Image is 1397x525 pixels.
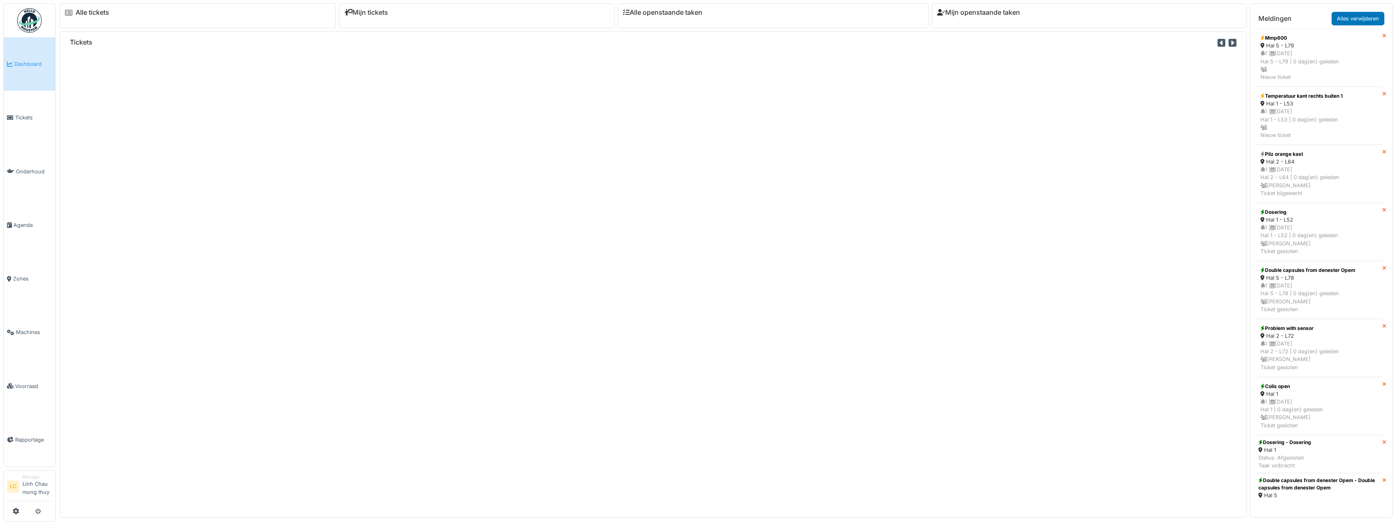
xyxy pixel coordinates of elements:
div: Hal 5 - L79 [1260,42,1377,49]
div: Hal 1 - L52 [1260,216,1377,224]
a: Mijn tickets [344,9,388,16]
div: Dosering - Dosering [1258,439,1311,446]
span: Onderhoud [16,168,52,175]
div: Hal 1 [1260,390,1377,398]
div: Double capsules from denester Opem [1260,267,1377,274]
a: Temperatuur kant rechts buiten 1 Hal 1 - L53 1 |[DATE]Hal 1 - L53 | 0 dag(en) geleden Nieuw ticket [1255,87,1382,145]
a: Double capsules from denester Opem - Double capsules from denester Opem Hal 5 Status: AfgeslotenT... [1255,473,1382,519]
div: 1 | [DATE] Hal 5 - L78 | 0 dag(en) geleden [PERSON_NAME] Ticket gesloten [1260,282,1377,313]
span: Dashboard [14,60,52,68]
h6: Meldingen [1258,15,1292,22]
span: Voorraad [15,382,52,390]
span: Agenda [13,221,52,229]
div: Hal 1 - L53 [1260,100,1377,108]
div: 1 | [DATE] Hal 1 | 0 dag(en) geleden [PERSON_NAME] Ticket gesloten [1260,398,1377,429]
div: Hal 2 - L64 [1260,158,1377,166]
h6: Tickets [70,38,92,46]
a: Machines [4,305,55,359]
div: Mmp600 [1260,34,1377,42]
a: Dosering - Dosering Hal 1 Status: AfgeslotenTaak volbracht [1255,435,1382,473]
span: Tickets [15,114,52,121]
div: Status: Afgesloten Taak volbracht [1258,500,1379,515]
a: Rapportage [4,413,55,467]
a: Colis open Hal 1 1 |[DATE]Hal 1 | 0 dag(en) geleden [PERSON_NAME]Ticket gesloten [1255,377,1382,435]
div: Problem with sensor [1260,325,1377,332]
a: Tickets [4,91,55,144]
a: Alle openstaande taken [623,9,702,16]
a: Pilz orange kast Hal 2 - L64 1 |[DATE]Hal 2 - L64 | 0 dag(en) geleden [PERSON_NAME]Ticket bijgewerkt [1255,145,1382,203]
a: Zones [4,252,55,305]
span: Rapportage [15,436,52,444]
div: Hal 5 [1258,491,1379,499]
a: Mijn openstaande taken [937,9,1020,16]
a: LC ManagerLinh Chau mong thuy [7,474,52,501]
img: Badge_color-CXgf-gQk.svg [17,8,42,33]
div: Hal 1 [1258,446,1311,454]
div: 1 | [DATE] Hal 2 - L64 | 0 dag(en) geleden [PERSON_NAME] Ticket bijgewerkt [1260,166,1377,197]
div: Hal 2 - L72 [1260,332,1377,340]
a: Alle tickets [76,9,109,16]
a: Double capsules from denester Opem Hal 5 - L78 1 |[DATE]Hal 5 - L78 | 0 dag(en) geleden [PERSON_N... [1255,261,1382,319]
span: Machines [16,328,52,336]
a: Mmp600 Hal 5 - L79 1 |[DATE]Hal 5 - L79 | 0 dag(en) geleden Nieuw ticket [1255,29,1382,87]
a: Onderhoud [4,145,55,198]
li: Linh Chau mong thuy [22,474,52,499]
span: Zones [13,275,52,283]
div: Colis open [1260,383,1377,390]
li: LC [7,480,19,493]
div: Pilz orange kast [1260,150,1377,158]
div: 1 | [DATE] Hal 2 - L72 | 0 dag(en) geleden [PERSON_NAME] Ticket gesloten [1260,340,1377,371]
a: Agenda [4,198,55,252]
div: Dosering [1260,209,1377,216]
div: 1 | [DATE] Hal 5 - L79 | 0 dag(en) geleden Nieuw ticket [1260,49,1377,81]
div: Temperatuur kant rechts buiten 1 [1260,92,1377,100]
a: Dosering Hal 1 - L52 1 |[DATE]Hal 1 - L52 | 0 dag(en) geleden [PERSON_NAME]Ticket gesloten [1255,203,1382,261]
a: Dashboard [4,37,55,91]
div: Manager [22,474,52,480]
a: Alles verwijderen [1332,12,1384,25]
div: Double capsules from denester Opem - Double capsules from denester Opem [1258,477,1379,491]
a: Voorraad [4,359,55,413]
div: 1 | [DATE] Hal 1 - L53 | 0 dag(en) geleden Nieuw ticket [1260,108,1377,139]
div: Hal 5 - L78 [1260,274,1377,282]
div: 1 | [DATE] Hal 1 - L52 | 0 dag(en) geleden [PERSON_NAME] Ticket gesloten [1260,224,1377,255]
a: Problem with sensor Hal 2 - L72 1 |[DATE]Hal 2 - L72 | 0 dag(en) geleden [PERSON_NAME]Ticket gesl... [1255,319,1382,377]
div: Status: Afgesloten Taak volbracht [1258,454,1311,469]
